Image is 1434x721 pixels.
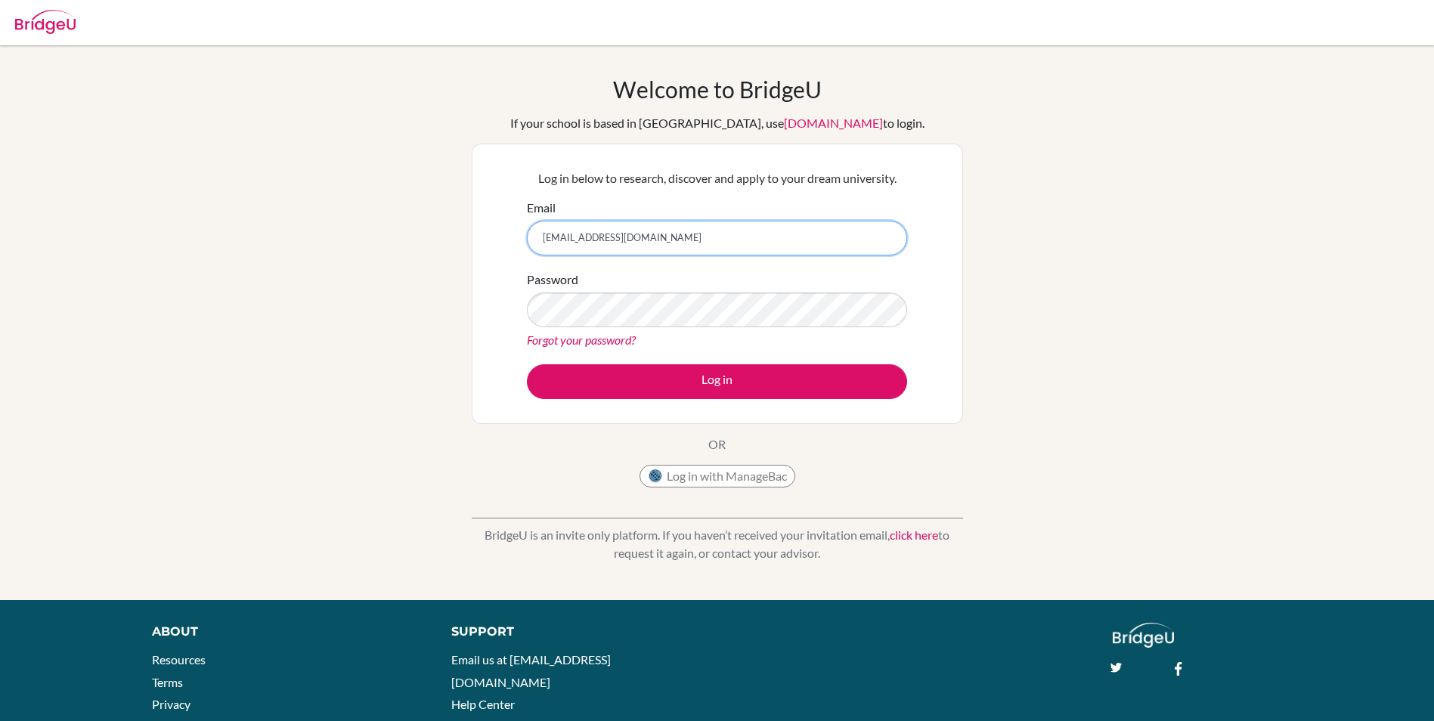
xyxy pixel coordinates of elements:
div: About [152,623,417,641]
p: BridgeU is an invite only platform. If you haven’t received your invitation email, to request it ... [472,526,963,562]
div: Support [451,623,699,641]
a: click here [890,528,938,542]
a: Forgot your password? [527,333,636,347]
a: Privacy [152,697,190,711]
a: Terms [152,675,183,689]
a: [DOMAIN_NAME] [784,116,883,130]
button: Log in with ManageBac [640,465,795,487]
p: Log in below to research, discover and apply to your dream university. [527,169,907,187]
a: Help Center [451,697,515,711]
label: Email [527,199,556,217]
button: Log in [527,364,907,399]
img: Bridge-U [15,10,76,34]
label: Password [527,271,578,289]
a: Resources [152,652,206,667]
h1: Welcome to BridgeU [613,76,822,103]
img: logo_white@2x-f4f0deed5e89b7ecb1c2cc34c3e3d731f90f0f143d5ea2071677605dd97b5244.png [1113,623,1174,648]
p: OR [708,435,726,453]
div: If your school is based in [GEOGRAPHIC_DATA], use to login. [510,114,925,132]
a: Email us at [EMAIL_ADDRESS][DOMAIN_NAME] [451,652,611,689]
